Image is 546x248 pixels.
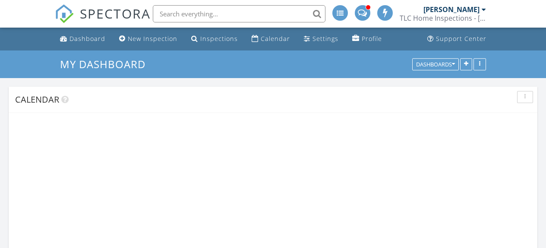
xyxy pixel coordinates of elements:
a: Support Center [424,31,490,47]
div: Dashboards [416,61,455,67]
a: My Dashboard [60,57,153,71]
span: SPECTORA [80,4,151,22]
div: Inspections [200,35,238,43]
button: Dashboards [412,58,459,70]
a: Inspections [188,31,241,47]
a: Profile [349,31,385,47]
span: Calendar [15,94,59,105]
div: New Inspection [128,35,177,43]
div: Profile [362,35,382,43]
div: Dashboard [69,35,105,43]
input: Search everything... [153,5,325,22]
a: SPECTORA [55,12,151,30]
a: Settings [300,31,342,47]
img: The Best Home Inspection Software - Spectora [55,4,74,23]
div: Settings [312,35,338,43]
div: [PERSON_NAME] [423,5,480,14]
a: New Inspection [116,31,181,47]
a: Dashboard [57,31,109,47]
div: Support Center [436,35,486,43]
div: TLC Home Inspections - Austin [400,14,486,22]
a: Calendar [248,31,294,47]
div: Calendar [261,35,290,43]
